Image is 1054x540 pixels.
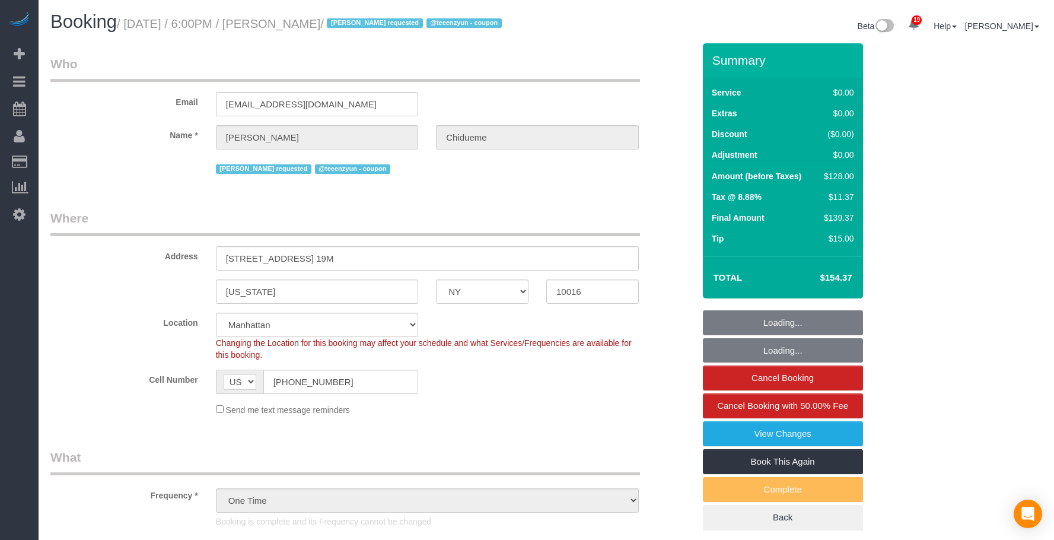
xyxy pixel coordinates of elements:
div: $139.37 [819,212,854,224]
label: Cell Number [42,370,207,386]
span: 19 [912,15,922,25]
p: Booking is complete and its Frequency cannot be changed [216,516,639,528]
label: Address [42,246,207,262]
strong: Total [714,272,743,282]
div: $0.00 [819,107,854,119]
label: Extras [712,107,737,119]
legend: What [50,449,640,475]
img: New interface [874,19,894,34]
input: Email [216,92,419,116]
div: $128.00 [819,170,854,182]
label: Service [712,87,741,99]
span: / [320,17,505,30]
label: Tip [712,233,724,244]
div: ($0.00) [819,128,854,140]
label: Discount [712,128,747,140]
a: [PERSON_NAME] [965,21,1039,31]
input: Last Name [436,125,639,150]
a: Help [934,21,957,31]
a: Beta [858,21,894,31]
span: @teeenzyun - coupon [315,164,390,174]
a: Cancel Booking with 50.00% Fee [703,393,863,418]
span: Cancel Booking with 50.00% Fee [717,401,848,411]
a: View Changes [703,421,863,446]
img: Automaid Logo [7,12,31,28]
label: Final Amount [712,212,765,224]
a: Cancel Booking [703,366,863,390]
div: $15.00 [819,233,854,244]
input: Zip Code [546,279,639,304]
span: [PERSON_NAME] requested [216,164,311,174]
span: Changing the Location for this booking may affect your schedule and what Services/Frequencies are... [216,338,632,360]
span: [PERSON_NAME] requested [327,18,422,28]
a: Book This Again [703,449,863,474]
div: $0.00 [819,149,854,161]
div: $11.37 [819,191,854,203]
span: Send me text message reminders [226,405,350,415]
small: / [DATE] / 6:00PM / [PERSON_NAME] [117,17,505,30]
h4: $154.37 [784,273,852,283]
legend: Who [50,55,640,82]
label: Name * [42,125,207,141]
input: City [216,279,419,304]
a: 19 [902,12,925,38]
input: First Name [216,125,419,150]
legend: Where [50,209,640,236]
span: @teeenzyun - coupon [426,18,502,28]
span: Booking [50,11,117,32]
h3: Summary [712,53,857,67]
label: Frequency * [42,485,207,501]
input: Cell Number [263,370,419,394]
label: Adjustment [712,149,757,161]
label: Location [42,313,207,329]
label: Tax @ 8.88% [712,191,762,203]
div: $0.00 [819,87,854,99]
label: Email [42,92,207,108]
div: Open Intercom Messenger [1014,500,1042,528]
a: Back [703,505,863,530]
label: Amount (before Taxes) [712,170,801,182]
